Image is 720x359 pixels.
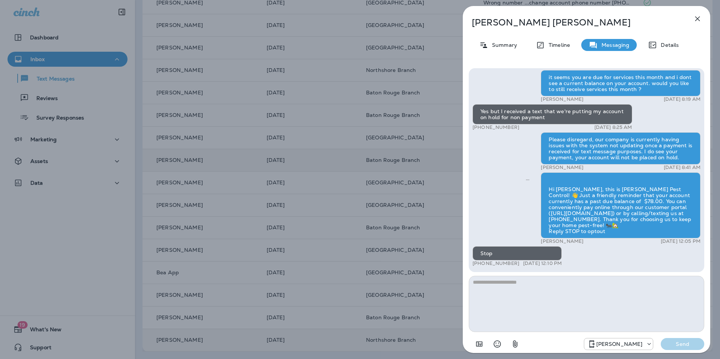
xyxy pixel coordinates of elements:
p: [PERSON_NAME] [596,341,643,347]
p: [PERSON_NAME] [541,238,583,244]
p: [DATE] 8:19 AM [664,96,700,102]
p: Messaging [598,42,629,48]
div: Please disregard, our company is currently having issues with the system not updating once a paym... [541,132,700,164]
button: Select an emoji [490,337,505,352]
p: [PERSON_NAME] [541,96,583,102]
p: [PHONE_NUMBER] [472,124,519,130]
p: Summary [488,42,517,48]
p: [DATE] 8:25 AM [594,124,632,130]
div: +1 (504) 576-9603 [584,340,653,349]
p: Timeline [545,42,570,48]
p: [PERSON_NAME] [541,164,583,170]
p: [DATE] 8:41 AM [664,164,700,170]
span: Sent [526,175,529,182]
p: [DATE] 12:05 PM [661,238,700,244]
div: Yes but I received a text that we're putting my account on hold for non payment [472,103,632,124]
img: twilio-download [549,177,555,182]
p: [DATE] 12:10 PM [523,260,562,266]
p: [PHONE_NUMBER] [472,260,519,266]
div: Hi [PERSON_NAME], this is [PERSON_NAME] Pest Control! 👋 Just a friendly reminder that your accoun... [541,172,700,238]
div: it seems you are due for services this month and i dont see a current balance on your account. wo... [541,69,700,96]
div: Stop [472,246,562,260]
button: Add in a premade template [472,337,487,352]
p: Details [657,42,679,48]
p: [PERSON_NAME] [PERSON_NAME] [472,17,676,28]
